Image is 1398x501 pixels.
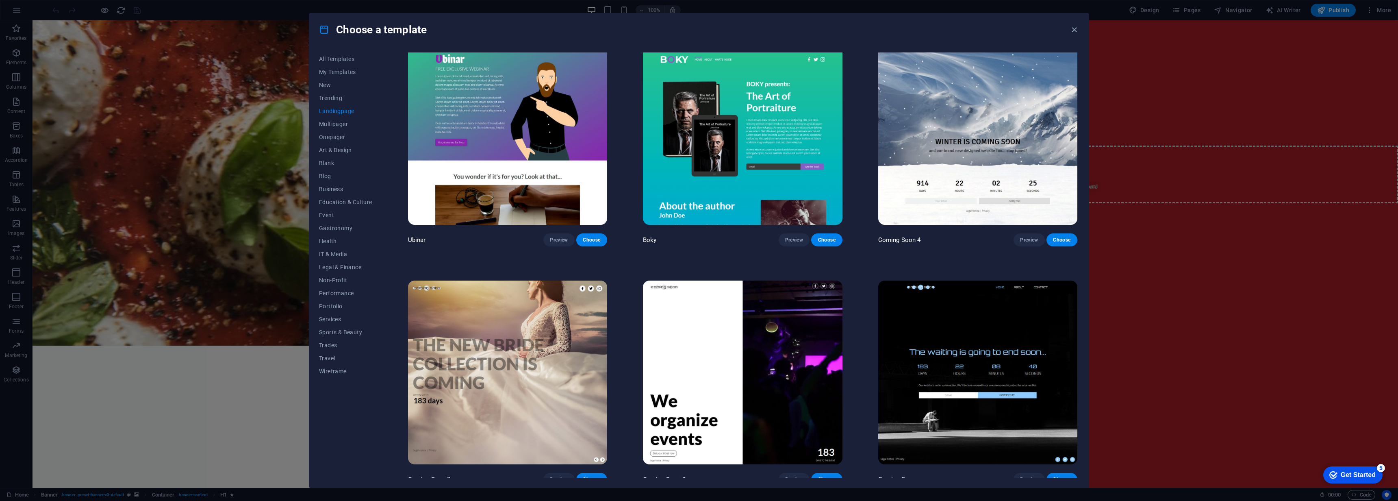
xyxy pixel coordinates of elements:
[643,41,842,225] img: Boky
[643,475,686,484] p: Coming Soon 2
[1053,237,1071,243] span: Choose
[576,233,607,246] button: Choose
[1053,476,1071,483] span: Choose
[643,236,657,244] p: Boky
[319,134,372,140] span: Onepager
[1014,473,1044,486] button: Preview
[319,65,372,78] button: My Templates
[1046,233,1077,246] button: Choose
[408,41,607,225] img: Ubinar
[319,147,372,153] span: Art & Design
[1046,473,1077,486] button: Choose
[319,144,372,157] button: Art & Design
[319,300,372,313] button: Portfolio
[319,183,372,196] button: Business
[319,287,372,300] button: Performance
[785,237,803,243] span: Preview
[408,236,426,244] p: Ubinar
[319,157,372,170] button: Blank
[319,222,372,235] button: Gastronomy
[785,476,803,483] span: Preview
[319,91,372,105] button: Trending
[408,281,607,464] img: Coming Soon 3
[583,237,601,243] span: Choose
[25,9,60,16] div: Get Started
[319,82,372,88] span: New
[319,131,372,144] button: Onepager
[818,237,836,243] span: Choose
[319,78,372,91] button: New
[319,248,372,261] button: IT & Media
[878,41,1077,225] img: Coming Soon 4
[319,329,372,335] span: Sports & Beauty
[319,264,372,270] span: Legal & Finance
[319,23,427,36] h4: Choose a template
[319,313,372,326] button: Services
[319,225,372,231] span: Gastronomy
[818,476,836,483] span: Choose
[811,233,842,246] button: Choose
[319,277,372,283] span: Non-Profit
[319,105,372,118] button: Landingpage
[319,173,372,179] span: Blog
[319,342,372,349] span: Trades
[878,236,921,244] p: Coming Soon 4
[319,235,372,248] button: Health
[319,339,372,352] button: Trades
[319,316,372,322] span: Services
[550,237,568,243] span: Preview
[319,199,372,205] span: Education & Culture
[319,261,372,274] button: Legal & Finance
[543,473,574,486] button: Preview
[319,170,372,183] button: Blog
[583,476,601,483] span: Choose
[319,95,372,101] span: Trending
[319,365,372,378] button: Wireframe
[61,2,69,10] div: 5
[7,4,67,21] div: Get Started 5 items remaining, 0% complete
[319,196,372,209] button: Education & Culture
[319,56,372,62] span: All Templates
[319,326,372,339] button: Sports & Beauty
[319,160,372,166] span: Blank
[550,476,568,483] span: Preview
[319,69,372,75] span: My Templates
[319,52,372,65] button: All Templates
[643,281,842,464] img: Coming Soon 2
[319,212,372,218] span: Event
[811,473,842,486] button: Choose
[1020,237,1038,243] span: Preview
[319,108,372,114] span: Landingpage
[319,355,372,362] span: Travel
[576,473,607,486] button: Choose
[319,251,372,257] span: IT & Media
[1014,233,1044,246] button: Preview
[319,352,372,365] button: Travel
[319,209,372,222] button: Event
[319,238,372,244] span: Health
[779,233,810,246] button: Preview
[878,475,916,484] p: Coming Soon
[1020,476,1038,483] span: Preview
[319,368,372,375] span: Wireframe
[779,473,810,486] button: Preview
[543,233,574,246] button: Preview
[319,121,372,127] span: Multipager
[319,274,372,287] button: Non-Profit
[408,475,451,484] p: Coming Soon 3
[319,290,372,296] span: Performance
[878,281,1077,464] img: Coming Soon
[319,118,372,131] button: Multipager
[319,303,372,309] span: Portfolio
[319,186,372,192] span: Business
